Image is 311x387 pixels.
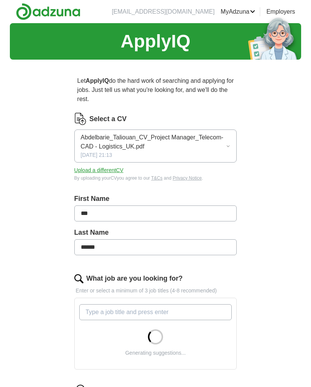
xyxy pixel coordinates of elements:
[74,274,83,283] img: search.png
[74,73,237,107] p: Let do the hard work of searching and applying for jobs. Just tell us what you're looking for, an...
[86,77,109,84] strong: ApplyIQ
[74,166,124,174] button: Upload a differentCV
[151,175,162,181] a: T&Cs
[74,113,86,125] img: CV Icon
[221,7,256,16] a: MyAdzuna
[81,151,112,159] span: [DATE] 21:13
[74,175,237,182] div: By uploading your CV you agree to our and .
[74,194,237,204] label: First Name
[74,287,237,295] p: Enter or select a minimum of 3 job titles (4-8 recommended)
[173,175,202,181] a: Privacy Notice
[266,7,295,16] a: Employers
[121,28,190,55] h1: ApplyIQ
[90,114,127,124] label: Select a CV
[79,304,232,320] input: Type a job title and press enter
[74,130,237,163] button: Abdelbarie_Taliouan_CV_Project Manager_Telecom- CAD - Logistics_UK.pdf[DATE] 21:13
[74,227,237,238] label: Last Name
[125,349,186,357] div: Generating suggestions...
[81,133,226,151] span: Abdelbarie_Taliouan_CV_Project Manager_Telecom- CAD - Logistics_UK.pdf
[86,273,183,284] label: What job are you looking for?
[112,7,215,16] li: [EMAIL_ADDRESS][DOMAIN_NAME]
[16,3,80,20] img: Adzuna logo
